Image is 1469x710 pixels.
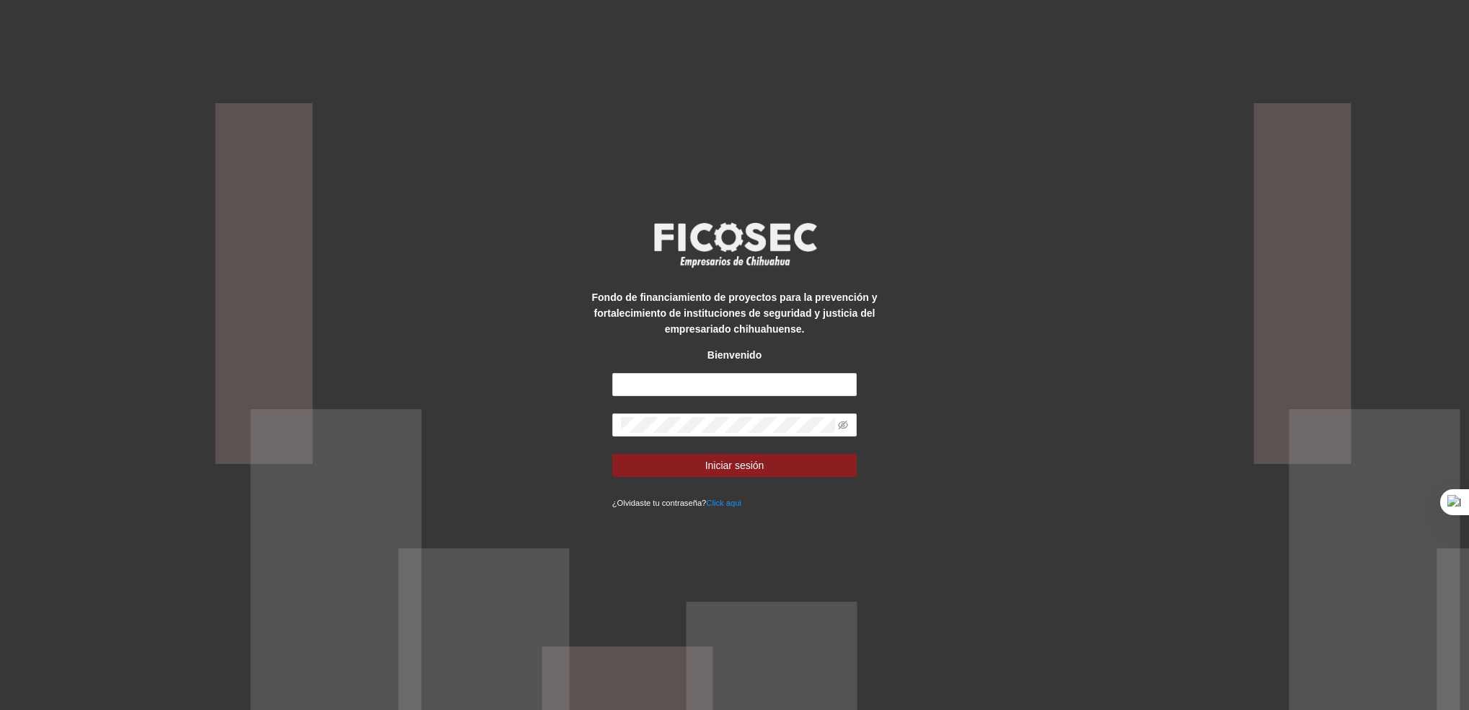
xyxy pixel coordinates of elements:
a: Click aqui [706,499,741,507]
img: logo [645,218,825,271]
small: ¿Olvidaste tu contraseña? [612,499,741,507]
strong: Bienvenido [707,349,762,361]
strong: Fondo de financiamiento de proyectos para la prevención y fortalecimiento de instituciones de seg... [592,292,878,335]
span: Iniciar sesión [705,457,764,473]
button: Iniciar sesión [612,454,857,477]
span: eye-invisible [838,420,848,430]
